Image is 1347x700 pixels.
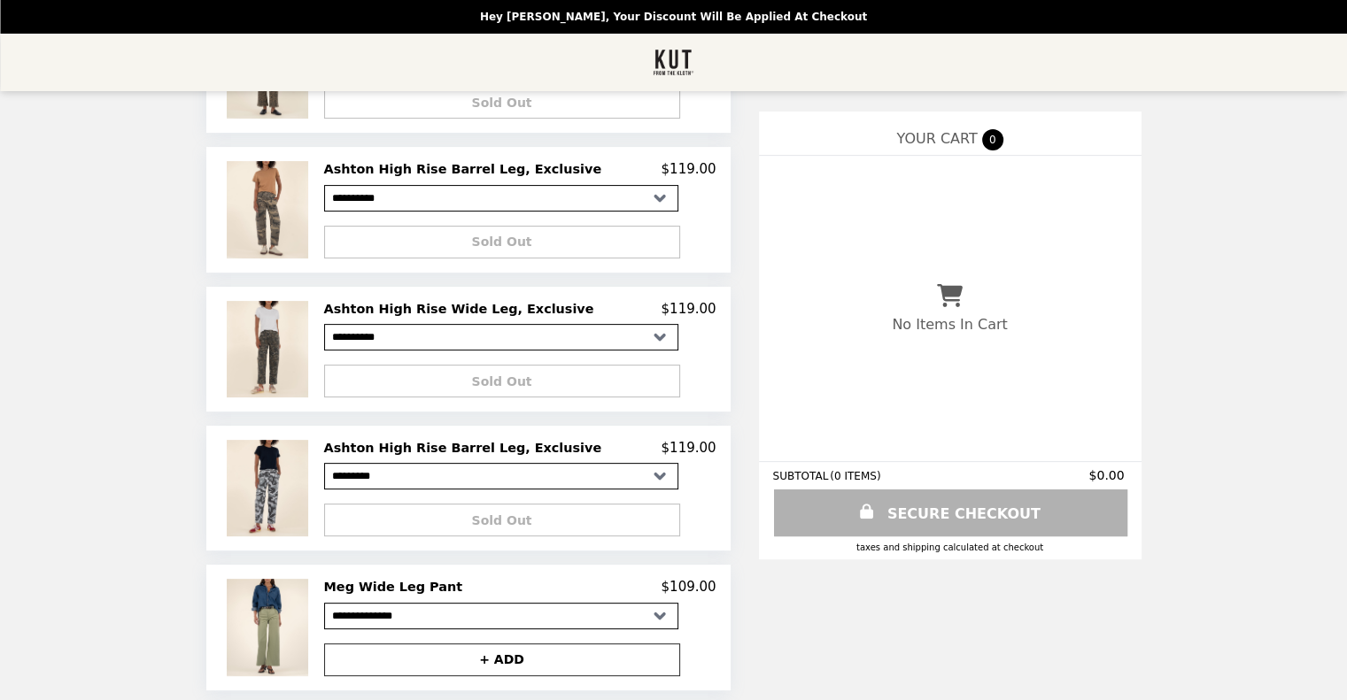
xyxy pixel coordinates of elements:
img: Meg Wide Leg Pant [227,579,312,675]
select: Select a product variant [324,324,678,350]
p: $119.00 [661,301,716,317]
div: Taxes and Shipping calculated at checkout [773,542,1127,552]
select: Select a product variant [324,463,678,489]
select: Select a product variant [324,185,678,212]
h2: Meg Wide Leg Pant [324,579,470,595]
select: Select a product variant [324,603,678,629]
span: YOUR CART [896,130,977,147]
img: Ashton High Rise Barrel Leg, Exclusive [227,161,312,258]
h2: Ashton High Rise Barrel Leg, Exclusive [324,440,609,456]
p: $109.00 [661,579,716,595]
span: $0.00 [1088,468,1126,482]
h2: Ashton High Rise Barrel Leg, Exclusive [324,161,609,177]
span: SUBTOTAL [773,470,831,482]
p: Hey [PERSON_NAME], your discount will be applied at checkout [480,11,867,23]
p: $119.00 [661,161,716,177]
span: 0 [982,129,1003,150]
span: ( 0 ITEMS ) [830,470,880,482]
p: No Items In Cart [892,316,1007,333]
button: + ADD [324,643,680,676]
img: Brand Logo [653,44,694,81]
img: Ashton High Rise Wide Leg, Exclusive [227,301,312,397]
p: $119.00 [661,440,716,456]
img: Ashton High Rise Barrel Leg, Exclusive [227,440,312,536]
h2: Ashton High Rise Wide Leg, Exclusive [324,301,601,317]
